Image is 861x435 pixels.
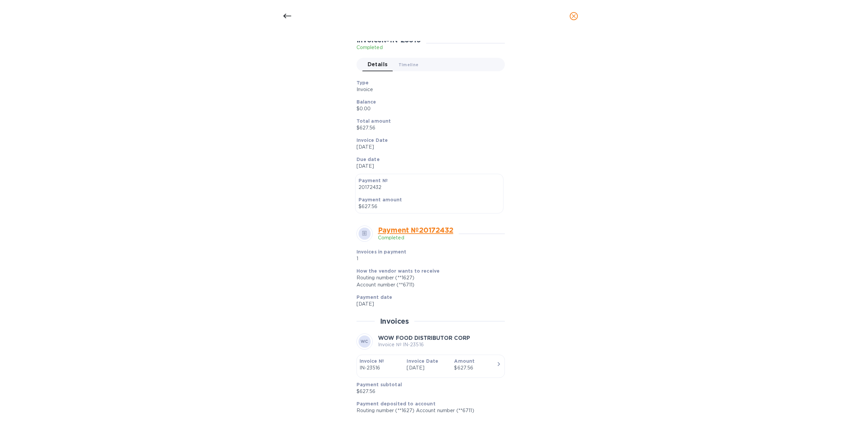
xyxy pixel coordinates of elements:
[357,86,499,93] p: Invoice
[357,137,388,143] b: Invoice Date
[357,388,499,395] p: $627.56
[359,178,388,183] b: Payment №
[357,105,499,112] p: $0.00
[360,358,384,364] b: Invoice №
[359,184,500,191] p: 20172432
[357,301,499,308] p: [DATE]
[359,197,402,202] b: Payment amount
[454,358,475,364] b: Amount
[360,364,402,371] p: IN-23516
[361,339,368,344] b: WC
[359,203,500,210] p: $627.56
[378,341,470,348] p: Invoice № IN-23516
[357,268,440,274] b: How the vendor wants to receive
[399,61,419,68] span: Timeline
[357,144,499,151] p: [DATE]
[368,60,388,69] span: Details
[357,44,421,51] p: Completed
[357,118,391,124] b: Total amount
[378,226,453,234] a: Payment № 20172432
[357,124,499,131] p: $627.56
[357,163,499,170] p: [DATE]
[357,274,499,281] div: Routing number (**1627)
[566,8,582,24] button: close
[357,401,436,406] b: Payment deposited to account
[357,294,392,300] b: Payment date
[357,407,499,414] p: Routing number (**1627) Account number (**6711)
[357,255,452,262] p: 1
[378,335,470,341] b: WOW FOOD DISTRIBUTOR CORP
[407,358,438,364] b: Invoice Date
[357,249,407,254] b: Invoices in payment
[357,281,499,288] div: Account number (**6711)
[357,99,376,105] b: Balance
[357,157,380,162] b: Due date
[357,80,369,85] b: Type
[407,364,449,371] p: [DATE]
[357,355,505,378] button: Invoice №IN-23516Invoice Date[DATE]Amount$627.56
[357,382,402,387] b: Payment subtotal
[380,317,409,325] h2: Invoices
[378,234,453,241] p: Completed
[454,364,496,371] div: $627.56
